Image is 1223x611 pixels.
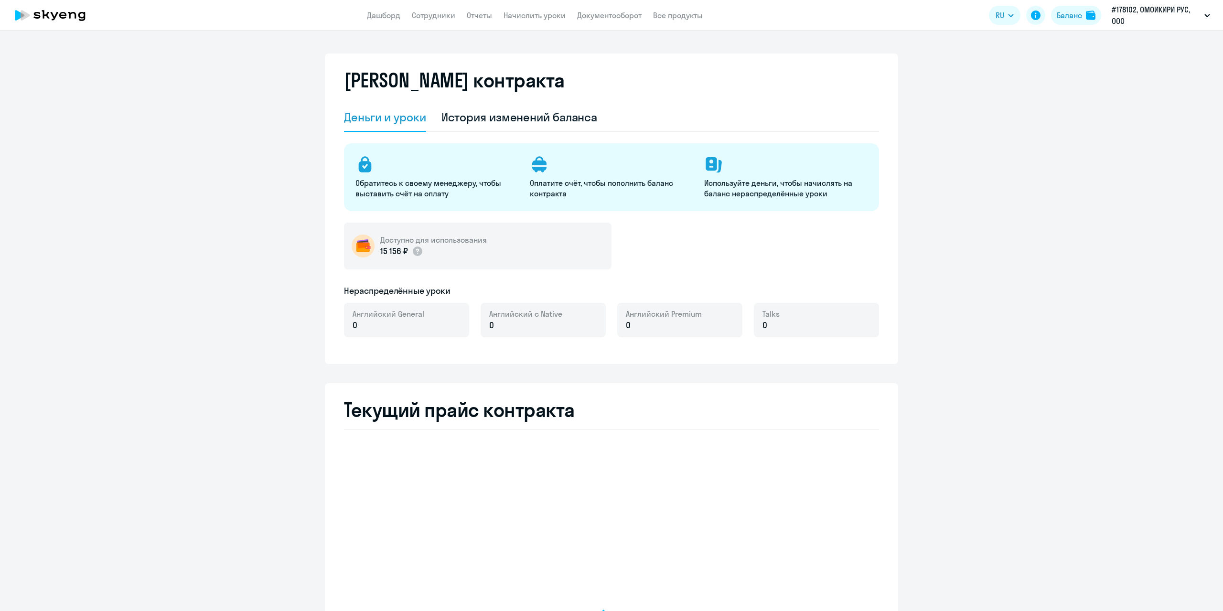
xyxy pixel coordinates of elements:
span: Английский Premium [626,309,702,319]
p: Обратитесь к своему менеджеру, чтобы выставить счёт на оплату [355,178,518,199]
button: RU [989,6,1020,25]
h5: Нераспределённые уроки [344,285,451,297]
a: Отчеты [467,11,492,20]
a: Документооборот [577,11,642,20]
div: История изменений баланса [441,109,598,125]
span: 0 [626,319,631,332]
span: Английский General [353,309,424,319]
h5: Доступно для использования [380,235,487,245]
img: balance [1086,11,1095,20]
span: Английский с Native [489,309,562,319]
p: 15 156 ₽ [380,245,423,257]
a: Все продукты [653,11,703,20]
p: Оплатите счёт, чтобы пополнить баланс контракта [530,178,693,199]
div: Деньги и уроки [344,109,426,125]
p: #178102, ОМОИКИРИ РУС, ООО [1112,4,1201,27]
span: 0 [489,319,494,332]
a: Начислить уроки [504,11,566,20]
span: Talks [762,309,780,319]
span: 0 [762,319,767,332]
span: 0 [353,319,357,332]
a: Сотрудники [412,11,455,20]
button: #178102, ОМОИКИРИ РУС, ООО [1107,4,1215,27]
a: Дашборд [367,11,400,20]
h2: Текущий прайс контракта [344,398,879,421]
span: RU [996,10,1004,21]
p: Используйте деньги, чтобы начислять на баланс нераспределённые уроки [704,178,867,199]
h2: [PERSON_NAME] контракта [344,69,565,92]
div: Баланс [1057,10,1082,21]
button: Балансbalance [1051,6,1101,25]
img: wallet-circle.png [352,235,375,257]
